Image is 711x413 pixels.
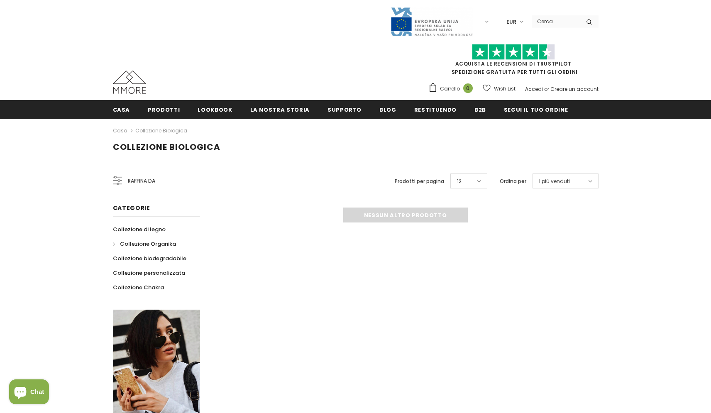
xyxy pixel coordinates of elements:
a: Javni Razpis [390,18,473,25]
a: Prodotti [148,100,180,119]
span: Segui il tuo ordine [504,106,568,114]
a: Collezione personalizzata [113,266,185,280]
span: Raffina da [128,176,155,186]
img: Javni Razpis [390,7,473,37]
span: 12 [457,177,462,186]
span: Collezione personalizzata [113,269,185,277]
inbox-online-store-chat: Shopify online store chat [7,379,51,406]
span: Collezione di legno [113,225,166,233]
a: B2B [474,100,486,119]
span: Collezione Chakra [113,283,164,291]
span: Collezione biologica [113,141,220,153]
a: Casa [113,126,127,136]
input: Search Site [532,15,580,27]
span: Collezione Organika [120,240,176,248]
span: Restituendo [414,106,457,114]
span: supporto [327,106,362,114]
a: Wish List [483,81,516,96]
span: Carrello [440,85,460,93]
a: supporto [327,100,362,119]
a: Carrello 0 [428,83,477,95]
a: Lookbook [198,100,232,119]
span: Blog [379,106,396,114]
span: Prodotti [148,106,180,114]
img: Casi MMORE [113,71,146,94]
span: SPEDIZIONE GRATUITA PER TUTTI GLI ORDINI [428,48,599,76]
span: or [544,86,549,93]
span: Collezione biodegradabile [113,254,186,262]
span: 0 [463,83,473,93]
a: Collezione biologica [135,127,187,134]
span: B2B [474,106,486,114]
a: La nostra storia [250,100,310,119]
a: Collezione di legno [113,222,166,237]
a: Casa [113,100,130,119]
span: Lookbook [198,106,232,114]
a: Collezione biodegradabile [113,251,186,266]
a: Creare un account [550,86,599,93]
label: Ordina per [500,177,526,186]
a: Blog [379,100,396,119]
a: Acquista le recensioni di TrustPilot [455,60,572,67]
span: Categorie [113,204,150,212]
label: Prodotti per pagina [395,177,444,186]
span: I più venduti [539,177,570,186]
span: La nostra storia [250,106,310,114]
img: Fidati di Pilot Stars [472,44,555,60]
a: Accedi [525,86,543,93]
span: EUR [506,18,516,26]
span: Casa [113,106,130,114]
a: Collezione Chakra [113,280,164,295]
a: Collezione Organika [113,237,176,251]
a: Restituendo [414,100,457,119]
span: Wish List [494,85,516,93]
a: Segui il tuo ordine [504,100,568,119]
